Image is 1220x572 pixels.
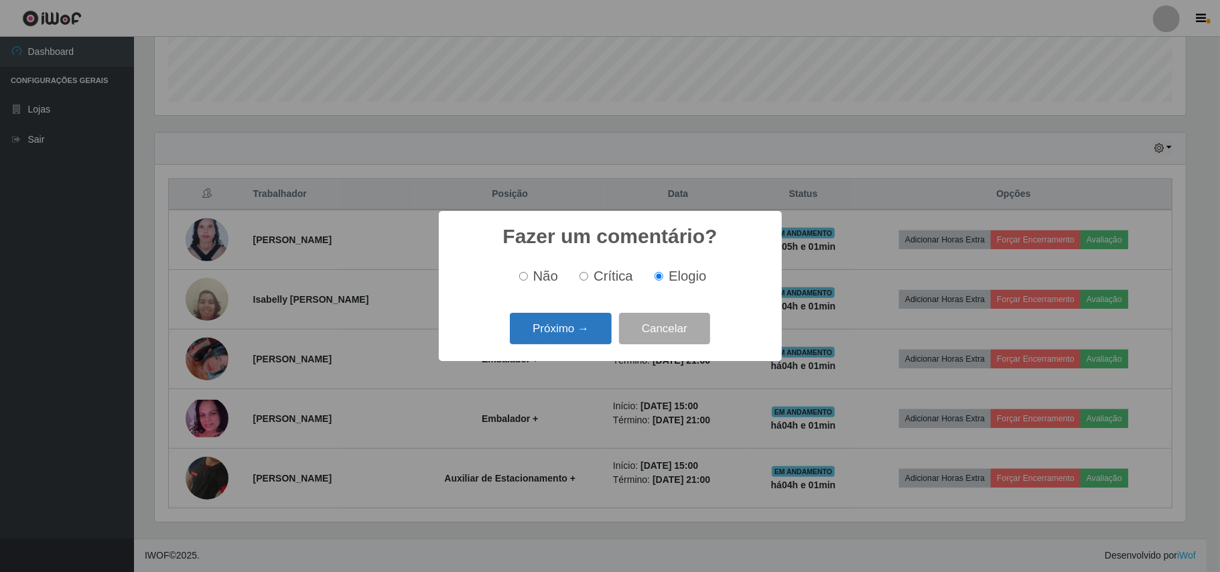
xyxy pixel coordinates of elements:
span: Elogio [669,269,706,283]
span: Crítica [594,269,633,283]
input: Não [519,272,528,281]
span: Não [533,269,558,283]
button: Próximo → [510,313,612,344]
button: Cancelar [619,313,710,344]
input: Elogio [655,272,663,281]
h2: Fazer um comentário? [502,224,717,248]
input: Crítica [580,272,588,281]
